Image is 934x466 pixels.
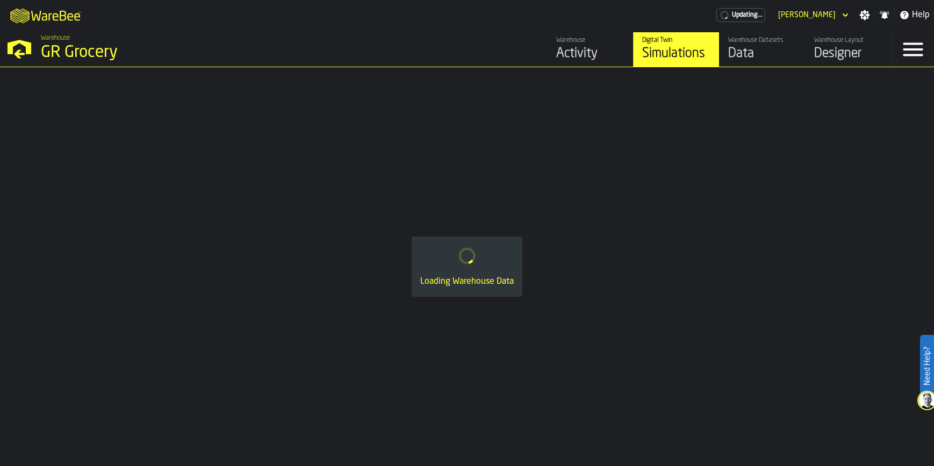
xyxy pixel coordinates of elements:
[774,9,851,21] div: DropdownMenuValue-Sandhya Gopakumar
[728,37,796,44] div: Warehouse Datasets
[814,45,882,62] div: Designer
[814,37,882,44] div: Warehouse Layout
[895,9,934,21] label: button-toggle-Help
[642,37,710,44] div: Digital Twin
[420,275,514,288] div: Loading Warehouse Data
[41,34,70,42] span: Warehouse
[728,45,796,62] div: Data
[719,32,805,67] a: link-to-/wh/i/e451d98b-95f6-4604-91ff-c80219f9c36d/data
[732,11,763,19] span: Updating...
[892,32,934,67] label: button-toggle-Menu
[716,8,765,22] div: Menu Subscription
[41,43,331,62] div: GR Grocery
[556,37,624,44] div: Warehouse
[556,45,624,62] div: Activity
[716,8,765,22] a: link-to-/wh/i/e451d98b-95f6-4604-91ff-c80219f9c36d/pricing/
[805,32,891,67] a: link-to-/wh/i/e451d98b-95f6-4604-91ff-c80219f9c36d/designer
[855,10,874,20] label: button-toggle-Settings
[778,11,836,19] div: DropdownMenuValue-Sandhya Gopakumar
[912,9,930,21] span: Help
[875,10,894,20] label: button-toggle-Notifications
[642,45,710,62] div: Simulations
[633,32,719,67] a: link-to-/wh/i/e451d98b-95f6-4604-91ff-c80219f9c36d/simulations
[921,336,933,396] label: Need Help?
[547,32,633,67] a: link-to-/wh/i/e451d98b-95f6-4604-91ff-c80219f9c36d/feed/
